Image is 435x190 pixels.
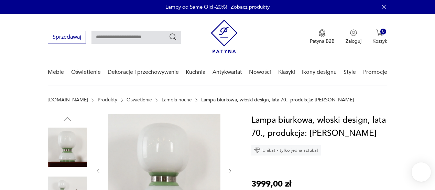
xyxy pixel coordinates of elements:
a: Kuchnia [186,59,205,86]
a: Oświetlenie [127,97,152,103]
iframe: Smartsupp widget button [412,162,431,182]
a: Dekoracje i przechowywanie [108,59,179,86]
a: Produkty [98,97,117,103]
p: Patyna B2B [310,38,335,44]
div: 0 [380,29,386,34]
a: Nowości [249,59,271,86]
button: Patyna B2B [310,29,335,44]
a: Lampki nocne [162,97,192,103]
a: Meble [48,59,64,86]
button: 0Koszyk [372,29,387,44]
img: Patyna - sklep z meblami i dekoracjami vintage [211,20,238,53]
h1: Lampa biurkowa, włoski design, lata 70., produkcja: [PERSON_NAME] [251,114,387,140]
a: Ikona medaluPatyna B2B [310,29,335,44]
a: Style [344,59,356,86]
button: Zaloguj [346,29,361,44]
img: Ikona koszyka [376,29,383,36]
p: Koszyk [372,38,387,44]
a: Zobacz produkty [231,3,270,10]
img: Ikonka użytkownika [350,29,357,36]
p: Lampy od Same Old -20%! [165,3,227,10]
img: Ikona diamentu [254,147,260,153]
a: Klasyki [278,59,295,86]
p: Zaloguj [346,38,361,44]
a: Oświetlenie [71,59,101,86]
div: Unikat - tylko jedna sztuka! [251,145,321,156]
a: Sprzedawaj [48,35,86,40]
p: Lampa biurkowa, włoski design, lata 70., produkcja: [PERSON_NAME] [201,97,354,103]
button: Sprzedawaj [48,31,86,43]
a: Antykwariat [213,59,242,86]
a: Ikony designu [302,59,337,86]
a: [DOMAIN_NAME] [48,97,88,103]
a: Promocje [363,59,387,86]
img: Ikona medalu [319,29,326,37]
img: Zdjęcie produktu Lampa biurkowa, włoski design, lata 70., produkcja: Włochy [48,128,87,167]
button: Szukaj [169,33,177,41]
